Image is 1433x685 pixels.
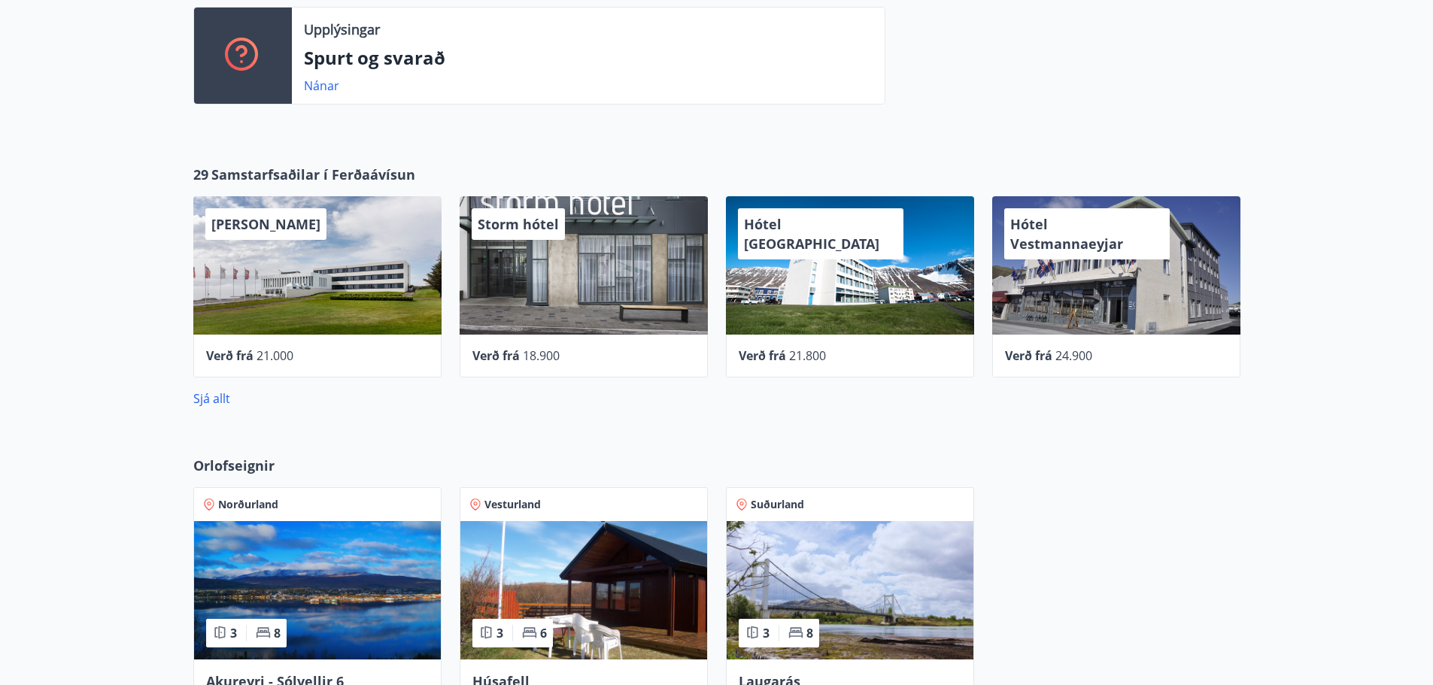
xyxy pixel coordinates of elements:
[194,521,441,659] img: Paella dish
[806,625,813,641] span: 8
[1010,215,1123,253] span: Hótel Vestmannaeyjar
[478,215,559,233] span: Storm hótel
[304,77,339,94] a: Nánar
[230,625,237,641] span: 3
[484,497,541,512] span: Vesturland
[211,165,415,184] span: Samstarfsaðilar í Ferðaávísun
[496,625,503,641] span: 3
[206,347,254,364] span: Verð frá
[460,521,707,659] img: Paella dish
[1055,347,1092,364] span: 24.900
[472,347,520,364] span: Verð frá
[523,347,560,364] span: 18.900
[211,215,320,233] span: [PERSON_NAME]
[540,625,547,641] span: 6
[739,347,786,364] span: Verð frá
[751,497,804,512] span: Suðurland
[304,45,873,71] p: Spurt og svarað
[218,497,278,512] span: Norðurland
[193,456,275,475] span: Orlofseignir
[744,215,879,253] span: Hótel [GEOGRAPHIC_DATA]
[789,347,826,364] span: 21.800
[274,625,281,641] span: 8
[1005,347,1052,364] span: Verð frá
[257,347,293,364] span: 21.000
[763,625,770,641] span: 3
[193,390,230,407] a: Sjá allt
[727,521,973,659] img: Paella dish
[193,165,208,184] span: 29
[304,20,380,39] p: Upplýsingar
